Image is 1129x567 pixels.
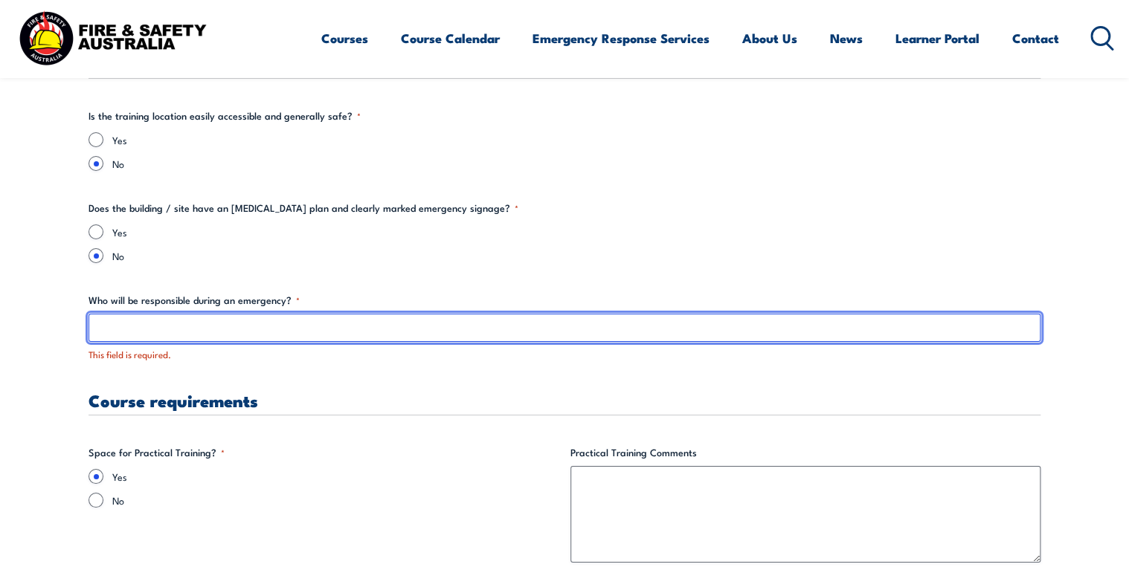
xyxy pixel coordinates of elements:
a: News [830,19,863,58]
label: No [112,156,1040,171]
label: No [112,493,559,508]
div: This field is required. [89,348,1040,362]
label: Yes [112,132,1040,147]
a: Course Calendar [401,19,500,58]
label: Yes [112,224,1040,239]
label: Yes [112,469,559,484]
label: No [112,248,1040,263]
a: About Us [742,19,797,58]
label: Practical Training Comments [570,445,1040,460]
a: Courses [321,19,368,58]
a: Emergency Response Services [533,19,710,58]
legend: Space for Practical Training? [89,445,225,460]
legend: Does the building / site have an [MEDICAL_DATA] plan and clearly marked emergency signage? [89,201,518,216]
a: Learner Portal [895,19,980,58]
h3: Course requirements [89,392,1040,409]
label: Who will be responsible during an emergency? [89,293,1040,308]
legend: Is the training location easily accessible and generally safe? [89,108,361,123]
a: Contact [1012,19,1059,58]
